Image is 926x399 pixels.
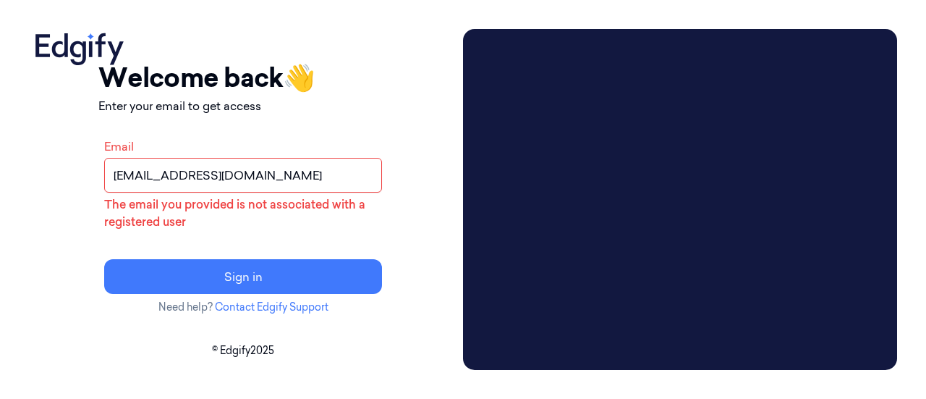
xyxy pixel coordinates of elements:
p: Enter your email to get access [98,97,388,114]
h1: Welcome back 👋 [98,58,388,97]
p: Need help? [98,300,388,315]
p: The email you provided is not associated with a registered user [104,196,382,230]
input: name@example.com [104,158,382,193]
button: Sign in [104,259,382,294]
label: Email [104,139,134,154]
p: © Edgify 2025 [29,343,457,358]
a: Contact Edgify Support [215,301,328,314]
